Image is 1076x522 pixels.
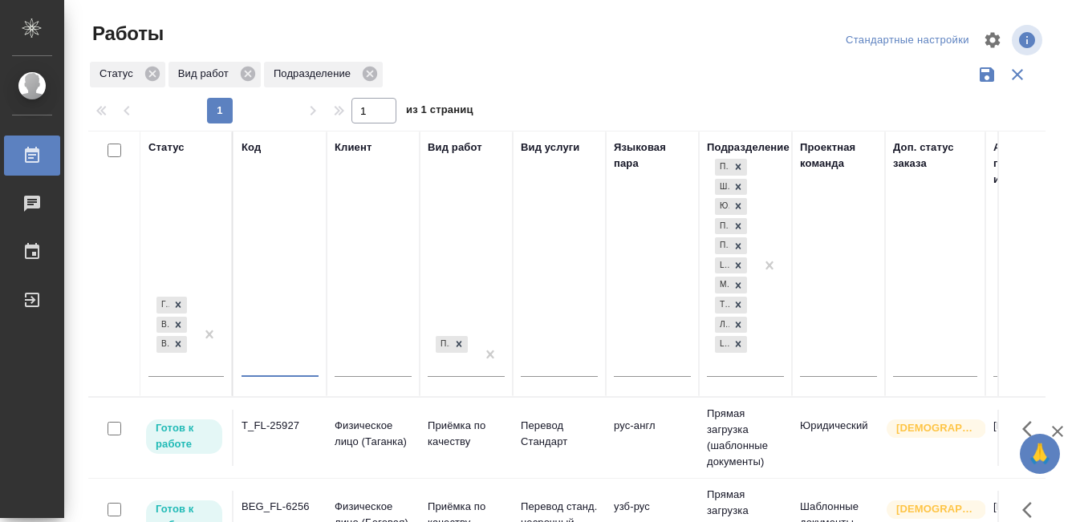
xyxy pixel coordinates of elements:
span: Посмотреть информацию [1012,25,1046,55]
p: Перевод Стандарт [521,418,598,450]
div: Прямая загрузка (шаблонные документы), Шаблонные документы, Юридический, Проектный офис, Проектна... [713,157,749,177]
div: Прямая загрузка (шаблонные документы), Шаблонные документы, Юридический, Проектный офис, Проектна... [713,315,749,335]
div: Готов к работе, В работе, В ожидании [155,295,189,315]
button: Здесь прячутся важные кнопки [1013,410,1051,448]
div: Прямая загрузка (шаблонные документы), Шаблонные документы, Юридический, Проектный офис, Проектна... [713,334,749,354]
div: Автор последнего изменения [993,140,1070,188]
td: Юридический [792,410,885,466]
div: LocQA [715,336,729,353]
p: Вид работ [178,66,234,82]
p: [DEMOGRAPHIC_DATA] [896,501,977,517]
span: из 1 страниц [406,100,473,123]
div: Клиент [335,140,372,156]
div: Языковая пара [614,140,691,172]
p: Статус [99,66,139,82]
button: 🙏 [1020,434,1060,474]
div: LegalQA [715,257,729,274]
div: Прямая загрузка (шаблонные документы), Шаблонные документы, Юридический, Проектный офис, Проектна... [713,216,749,237]
span: Настроить таблицу [973,21,1012,59]
div: Прямая загрузка (шаблонные документы), Шаблонные документы, Юридический, Проектный офис, Проектна... [713,196,749,216]
div: Готов к работе, В работе, В ожидании [155,334,189,354]
div: Статус [148,140,185,156]
div: В работе [156,317,169,334]
button: Сохранить фильтры [972,59,1002,90]
p: Приёмка по качеству [428,418,505,450]
div: Прямая загрузка (шаблонные документы), Шаблонные документы, Юридический, Проектный офис, Проектна... [713,275,749,295]
div: Готов к работе [156,297,169,314]
div: T_FL-25927 [242,418,319,434]
div: Медицинский [715,277,729,293]
div: Юридический [715,198,729,215]
div: Прямая загрузка (шаблонные документы), Шаблонные документы, Юридический, Проектный офис, Проектна... [713,256,749,276]
div: Прямая загрузка (шаблонные документы), Шаблонные документы, Юридический, Проектный офис, Проектна... [713,295,749,315]
td: рус-англ [606,410,699,466]
div: Шаблонные документы [715,179,729,196]
div: Проектная группа [715,237,729,254]
div: Подразделение [264,62,383,87]
div: Статус [90,62,165,87]
div: Локализация [715,317,729,334]
div: Подразделение [707,140,790,156]
button: Сбросить фильтры [1002,59,1033,90]
div: Прямая загрузка (шаблонные документы) [715,159,729,176]
p: Подразделение [274,66,356,82]
div: Вид работ [169,62,261,87]
div: Исполнитель может приступить к работе [144,418,224,455]
div: Технический [715,297,729,314]
div: Прямая загрузка (шаблонные документы), Шаблонные документы, Юридический, Проектный офис, Проектна... [713,177,749,197]
div: Доп. статус заказа [893,140,977,172]
div: Вид услуги [521,140,580,156]
div: Готов к работе, В работе, В ожидании [155,315,189,335]
div: split button [842,28,973,53]
p: Физическое лицо (Таганка) [335,418,412,450]
div: Вид работ [428,140,482,156]
span: 🙏 [1026,437,1054,471]
div: Приёмка по качеству [434,334,469,354]
p: Готов к работе [156,420,213,452]
div: В ожидании [156,336,169,353]
div: Код [242,140,261,156]
div: Проектная команда [800,140,877,172]
div: Прямая загрузка (шаблонные документы), Шаблонные документы, Юридический, Проектный офис, Проектна... [713,236,749,256]
div: BEG_FL-6256 [242,499,319,515]
td: Прямая загрузка (шаблонные документы) [699,398,792,478]
p: [DEMOGRAPHIC_DATA] [896,420,977,436]
span: Работы [88,21,164,47]
div: Проектный офис [715,218,729,235]
div: Приёмка по качеству [436,336,450,353]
